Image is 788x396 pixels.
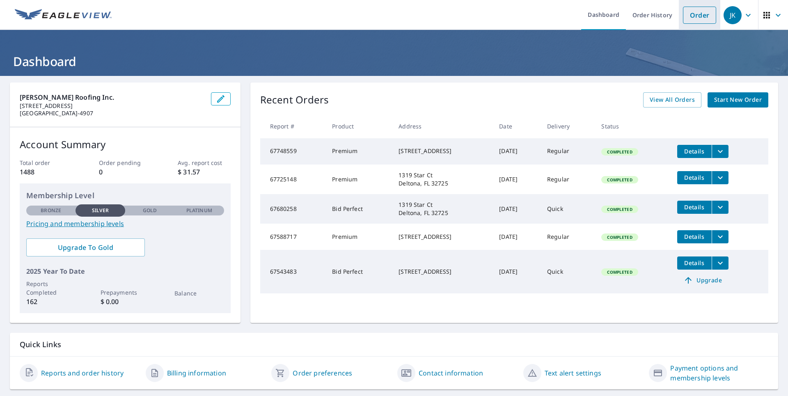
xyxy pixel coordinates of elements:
a: Pricing and membership levels [26,219,224,229]
p: Gold [143,207,157,214]
p: Recent Orders [260,92,329,108]
div: [STREET_ADDRESS] [399,147,486,155]
td: Premium [325,138,392,165]
p: $ 31.57 [178,167,230,177]
td: [DATE] [492,224,541,250]
td: [DATE] [492,165,541,194]
span: View All Orders [650,95,695,105]
h1: Dashboard [10,53,778,70]
a: View All Orders [643,92,701,108]
td: Regular [541,224,595,250]
button: filesDropdownBtn-67680258 [712,201,728,214]
a: Order preferences [293,368,352,378]
p: 0 [99,167,151,177]
span: Upgrade [682,275,724,285]
p: Platinum [186,207,212,214]
button: filesDropdownBtn-67543483 [712,256,728,270]
td: 67725148 [260,165,326,194]
span: Details [682,259,707,267]
p: Bronze [41,207,61,214]
p: [STREET_ADDRESS] [20,102,204,110]
p: Reports Completed [26,279,76,297]
th: Status [595,114,670,138]
span: Details [682,174,707,181]
button: filesDropdownBtn-67748559 [712,145,728,158]
a: Contact information [419,368,483,378]
span: Details [682,203,707,211]
p: Avg. report cost [178,158,230,167]
td: Premium [325,165,392,194]
p: Order pending [99,158,151,167]
td: Bid Perfect [325,194,392,224]
a: Billing information [167,368,226,378]
div: JK [724,6,742,24]
span: Completed [602,149,637,155]
p: Account Summary [20,137,231,152]
td: Regular [541,165,595,194]
span: Details [682,233,707,240]
th: Delivery [541,114,595,138]
p: Total order [20,158,72,167]
a: Start New Order [708,92,768,108]
div: [STREET_ADDRESS] [399,268,486,276]
p: Prepayments [101,288,150,297]
p: Membership Level [26,190,224,201]
span: Start New Order [714,95,762,105]
span: Completed [602,206,637,212]
td: 67680258 [260,194,326,224]
p: Quick Links [20,339,768,350]
span: Completed [602,234,637,240]
button: filesDropdownBtn-67588717 [712,230,728,243]
td: 67543483 [260,250,326,293]
td: 67748559 [260,138,326,165]
button: detailsBtn-67543483 [677,256,712,270]
div: 1319 Star Ct Deltona, FL 32725 [399,201,486,217]
span: Completed [602,269,637,275]
td: Quick [541,250,595,293]
span: Completed [602,177,637,183]
td: Bid Perfect [325,250,392,293]
p: [GEOGRAPHIC_DATA]-4907 [20,110,204,117]
span: Details [682,147,707,155]
p: Silver [92,207,109,214]
p: 162 [26,297,76,307]
a: Order [683,7,716,24]
p: 2025 Year To Date [26,266,224,276]
a: Text alert settings [545,368,601,378]
td: [DATE] [492,250,541,293]
div: [STREET_ADDRESS] [399,233,486,241]
p: 1488 [20,167,72,177]
div: 1319 Star Ct Deltona, FL 32725 [399,171,486,188]
th: Product [325,114,392,138]
th: Report # [260,114,326,138]
p: [PERSON_NAME] Roofing Inc. [20,92,204,102]
th: Date [492,114,541,138]
img: EV Logo [15,9,112,21]
a: Payment options and membership levels [670,363,768,383]
td: Quick [541,194,595,224]
td: Premium [325,224,392,250]
button: detailsBtn-67588717 [677,230,712,243]
button: detailsBtn-67725148 [677,171,712,184]
p: Balance [174,289,224,298]
td: Regular [541,138,595,165]
button: filesDropdownBtn-67725148 [712,171,728,184]
td: [DATE] [492,194,541,224]
th: Address [392,114,492,138]
td: [DATE] [492,138,541,165]
button: detailsBtn-67748559 [677,145,712,158]
p: $ 0.00 [101,297,150,307]
a: Upgrade To Gold [26,238,145,256]
span: Upgrade To Gold [33,243,138,252]
a: Reports and order history [41,368,124,378]
button: detailsBtn-67680258 [677,201,712,214]
td: 67588717 [260,224,326,250]
a: Upgrade [677,274,728,287]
